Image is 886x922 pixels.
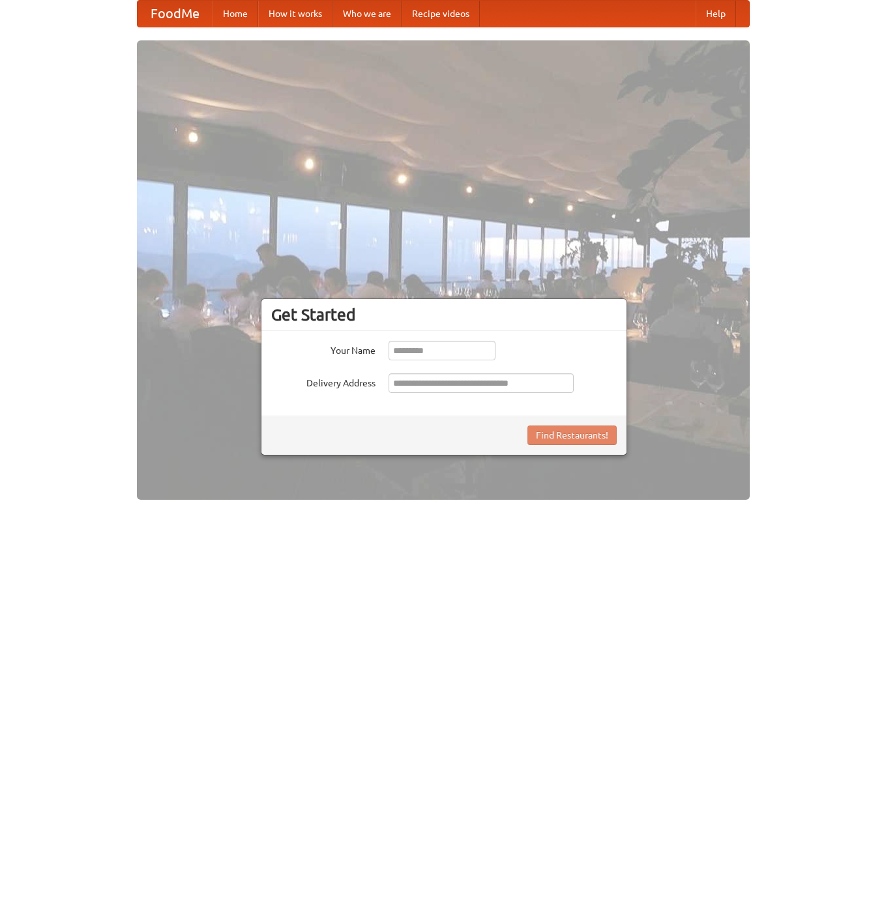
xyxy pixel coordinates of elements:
[271,373,376,390] label: Delivery Address
[271,305,617,324] h3: Get Started
[696,1,736,27] a: Help
[527,425,617,445] button: Find Restaurants!
[332,1,402,27] a: Who we are
[271,341,376,357] label: Your Name
[402,1,480,27] a: Recipe videos
[213,1,258,27] a: Home
[138,1,213,27] a: FoodMe
[258,1,332,27] a: How it works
